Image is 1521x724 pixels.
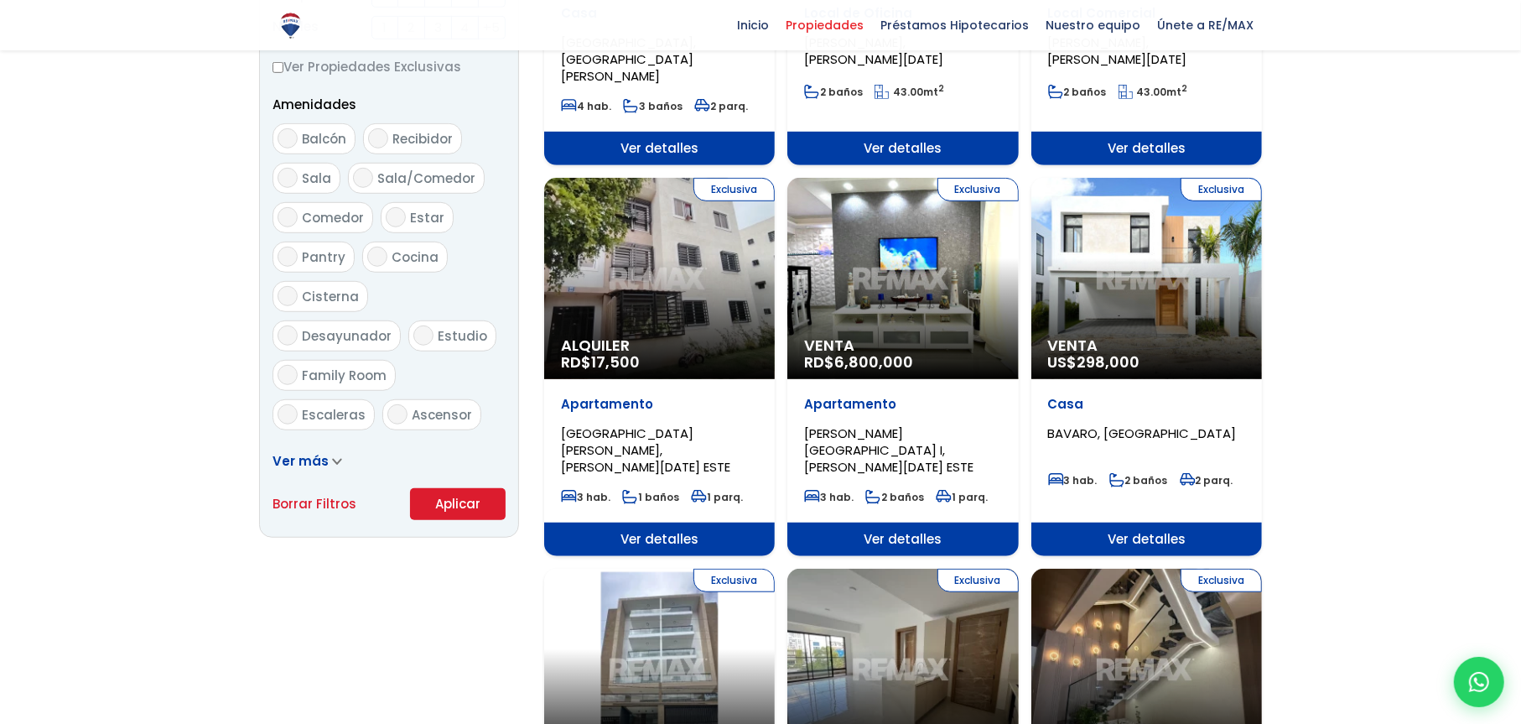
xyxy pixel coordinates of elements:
[937,178,1019,201] span: Exclusiva
[1048,396,1245,413] p: Casa
[302,327,392,345] span: Desayunador
[693,569,775,592] span: Exclusiva
[367,247,387,267] input: Cocina
[278,404,298,425] input: Escaleras
[278,168,298,188] input: Sala
[392,130,453,148] span: Recibidor
[938,82,944,95] sup: 2
[302,248,345,266] span: Pantry
[691,490,743,504] span: 1 parq.
[622,490,679,504] span: 1 baños
[777,13,872,38] span: Propiedades
[273,493,356,514] a: Borrar Filtros
[804,85,863,99] span: 2 baños
[1031,178,1262,556] a: Exclusiva Venta US$298,000 Casa BAVARO, [GEOGRAPHIC_DATA] 3 hab. 2 baños 2 parq. Ver detalles
[412,406,472,424] span: Ascensor
[591,352,640,372] span: 17,500
[787,523,1018,556] span: Ver detalles
[302,367,387,384] span: Family Room
[273,452,329,470] span: Ver más
[1048,34,1187,68] span: [PERSON_NAME], [PERSON_NAME][DATE]
[387,404,408,425] input: Ascensor
[1037,13,1149,38] span: Nuestro equipo
[804,490,854,504] span: 3 hab.
[804,425,973,476] span: [PERSON_NAME][GEOGRAPHIC_DATA] I, [PERSON_NAME][DATE] ESTE
[561,352,640,372] span: RD$
[787,132,1018,165] span: Ver detalles
[1181,178,1262,201] span: Exclusiva
[278,247,298,267] input: Pantry
[1031,132,1262,165] span: Ver detalles
[937,569,1019,592] span: Exclusiva
[302,169,331,187] span: Sala
[561,425,730,476] span: [GEOGRAPHIC_DATA][PERSON_NAME], [PERSON_NAME][DATE] ESTE
[875,85,944,99] span: mt
[302,209,364,227] span: Comedor
[1180,473,1233,487] span: 2 parq.
[804,352,913,372] span: RD$
[561,490,610,504] span: 3 hab.
[623,99,683,113] span: 3 baños
[273,452,342,470] a: Ver más
[1048,473,1098,487] span: 3 hab.
[1048,352,1140,372] span: US$
[544,178,775,556] a: Exclusiva Alquiler RD$17,500 Apartamento [GEOGRAPHIC_DATA][PERSON_NAME], [PERSON_NAME][DATE] ESTE...
[1048,425,1237,442] span: BAVARO, [GEOGRAPHIC_DATA]
[544,132,775,165] span: Ver detalles
[410,209,444,227] span: Estar
[561,99,611,113] span: 4 hab.
[1048,85,1107,99] span: 2 baños
[544,523,775,556] span: Ver detalles
[729,13,777,38] span: Inicio
[278,286,298,306] input: Cisterna
[893,85,923,99] span: 43.00
[1048,337,1245,354] span: Venta
[1182,82,1188,95] sup: 2
[302,130,346,148] span: Balcón
[410,488,506,520] button: Aplicar
[561,34,696,85] span: [GEOGRAPHIC_DATA], [GEOGRAPHIC_DATA][PERSON_NAME]
[386,207,406,227] input: Estar
[1137,85,1167,99] span: 43.00
[392,248,439,266] span: Cocina
[377,169,475,187] span: Sala/Comedor
[936,490,988,504] span: 1 parq.
[278,128,298,148] input: Balcón
[804,337,1001,354] span: Venta
[1109,473,1168,487] span: 2 baños
[561,337,758,354] span: Alquiler
[278,365,298,385] input: Family Room
[1149,13,1262,38] span: Únete a RE/MAX
[694,99,748,113] span: 2 parq.
[353,168,373,188] input: Sala/Comedor
[804,396,1001,413] p: Apartamento
[273,94,506,115] p: Amenidades
[1077,352,1140,372] span: 298,000
[1181,569,1262,592] span: Exclusiva
[413,326,433,346] input: Estudio
[787,178,1018,556] a: Exclusiva Venta RD$6,800,000 Apartamento [PERSON_NAME][GEOGRAPHIC_DATA] I, [PERSON_NAME][DATE] ES...
[693,178,775,201] span: Exclusiva
[276,11,305,40] img: Logo de REMAX
[804,34,943,68] span: [PERSON_NAME], [PERSON_NAME][DATE]
[865,490,924,504] span: 2 baños
[872,13,1037,38] span: Préstamos Hipotecarios
[368,128,388,148] input: Recibidor
[273,62,283,73] input: Ver Propiedades Exclusivas
[834,352,913,372] span: 6,800,000
[302,288,359,305] span: Cisterna
[438,327,487,345] span: Estudio
[278,326,298,346] input: Desayunador
[561,396,758,413] p: Apartamento
[273,56,506,77] label: Ver Propiedades Exclusivas
[302,406,366,424] span: Escaleras
[1031,523,1262,556] span: Ver detalles
[1119,85,1188,99] span: mt
[278,207,298,227] input: Comedor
